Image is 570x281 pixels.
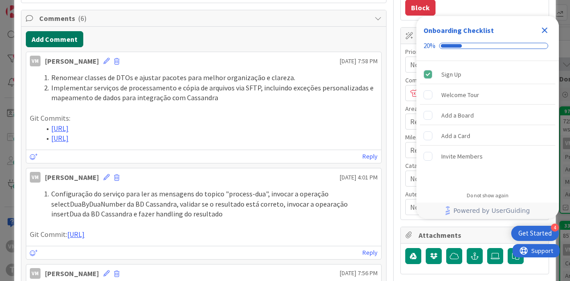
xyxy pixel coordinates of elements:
[405,49,544,55] div: Priority
[362,151,378,162] a: Reply
[45,268,99,279] div: [PERSON_NAME]
[51,134,69,143] a: [URL]
[410,58,524,71] span: Not Set
[78,14,86,23] span: ( 6 )
[405,163,544,169] div: Catalogo Aplicações
[537,23,552,37] div: Close Checklist
[453,205,530,216] span: Powered by UserGuiding
[441,69,461,80] div: Sign Up
[39,13,370,24] span: Comments
[421,203,554,219] a: Powered by UserGuiding
[41,83,378,103] li: Implementar serviços de processamento e cópia de arquivos via SFTP, incluindo exceções personaliz...
[416,61,559,186] div: Checklist items
[420,65,555,84] div: Sign Up is complete.
[441,90,479,100] div: Welcome Tour
[410,115,524,128] span: Registo Automóvel
[405,77,544,83] div: Complexidade
[551,224,559,232] div: 4
[30,268,41,279] div: VM
[441,151,483,162] div: Invite Members
[423,42,552,50] div: Checklist progress: 20%
[423,25,494,36] div: Onboarding Checklist
[410,172,524,185] span: Not Set
[511,226,559,241] div: Open Get Started checklist, remaining modules: 4
[405,191,544,197] div: Autenticação Externa
[416,203,559,219] div: Footer
[420,126,555,146] div: Add a Card is incomplete.
[405,134,544,140] div: Milestone
[41,189,378,219] li: Configuração do serviço para ler as mensagens do topico "process-dua", invocar a operação selectD...
[441,130,470,141] div: Add a Card
[340,269,378,278] span: [DATE] 7:56 PM
[41,73,378,83] li: Renomear classes de DTOs e ajustar pacotes para melhor organização e clareza.
[410,144,524,156] span: Registos
[423,42,436,50] div: 20%
[420,85,555,105] div: Welcome Tour is incomplete.
[416,16,559,219] div: Checklist Container
[19,1,41,12] span: Support
[420,147,555,166] div: Invite Members is incomplete.
[410,201,524,213] span: Not Set
[441,110,474,121] div: Add a Board
[30,113,378,123] p: Git Commits:
[340,173,378,182] span: [DATE] 4:01 PM
[518,229,552,238] div: Get Started
[419,230,533,240] span: Attachments
[30,229,378,240] p: Git Commit:
[45,172,99,183] div: [PERSON_NAME]
[362,247,378,258] a: Reply
[45,56,99,66] div: [PERSON_NAME]
[30,172,41,183] div: VM
[26,31,83,47] button: Add Comment
[420,106,555,125] div: Add a Board is incomplete.
[467,192,509,199] div: Do not show again
[405,106,544,112] div: Area
[30,56,41,66] div: VM
[67,230,85,239] a: [URL]
[51,124,69,133] a: [URL]
[340,57,378,66] span: [DATE] 7:58 PM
